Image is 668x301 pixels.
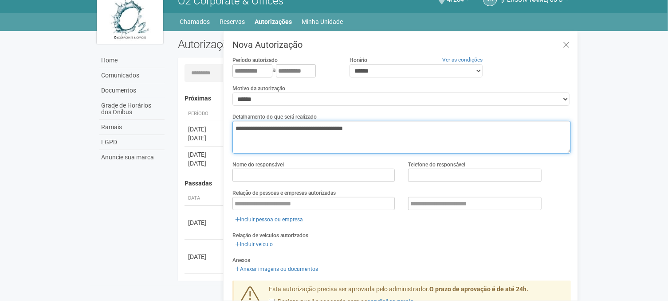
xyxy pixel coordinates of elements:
label: Anexos [232,256,250,264]
label: Telefone do responsável [408,161,465,169]
div: [DATE] [188,150,221,159]
a: Anexar imagens ou documentos [232,264,321,274]
a: Chamados [180,15,210,28]
div: [DATE] [188,252,221,261]
div: [DATE] [188,125,221,134]
label: Detalhamento do que será realizado [232,113,317,121]
a: Home [99,53,165,68]
h2: Autorizações [178,38,368,51]
label: Motivo da autorização [232,85,285,93]
h3: Nova Autorização [232,40,571,49]
a: Minha Unidade [302,15,343,28]
div: [DATE] [188,218,221,227]
label: Relação de veículos autorizados [232,232,308,239]
div: [DATE] [188,159,221,168]
a: Ver as condições [443,57,483,63]
div: [DATE] [188,134,221,143]
strong: O prazo de aprovação é de até 24h. [429,286,528,293]
a: Documentos [99,83,165,98]
a: Comunicados [99,68,165,83]
th: Data [185,191,224,206]
label: Horário [350,56,367,64]
label: Período autorizado [232,56,278,64]
h4: Próximas [185,95,565,102]
h4: Passadas [185,180,565,187]
a: Autorizações [255,15,292,28]
div: a [232,64,336,77]
a: Reservas [220,15,245,28]
a: Anuncie sua marca [99,150,165,165]
label: Relação de pessoas e empresas autorizadas [232,189,336,197]
a: Incluir veículo [232,239,275,249]
a: Grade de Horários dos Ônibus [99,98,165,120]
a: Incluir pessoa ou empresa [232,215,306,224]
a: LGPD [99,135,165,150]
label: Nome do responsável [232,161,284,169]
th: Período [185,107,224,121]
a: Ramais [99,120,165,135]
